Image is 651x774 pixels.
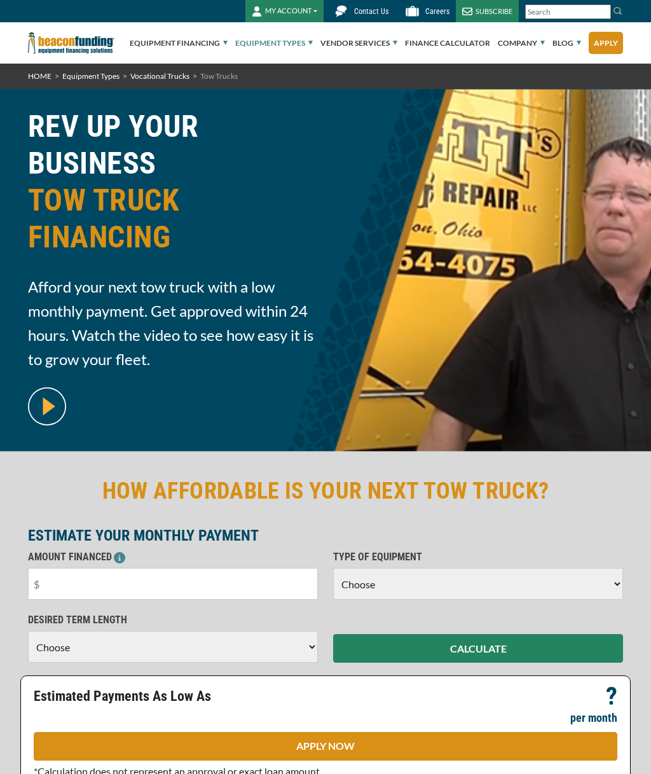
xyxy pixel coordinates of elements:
[28,71,51,81] a: HOME
[498,23,545,64] a: Company
[425,7,449,16] span: Careers
[28,528,623,543] p: ESTIMATE YOUR MONTHLY PAYMENT
[320,23,397,64] a: Vendor Services
[333,634,623,663] button: CALCULATE
[354,7,388,16] span: Contact Us
[130,71,189,81] a: Vocational Trucks
[525,4,611,19] input: Search
[552,23,581,64] a: Blog
[235,23,313,64] a: Equipment Types
[28,108,318,265] h1: REV UP YOUR BUSINESS
[28,275,318,371] span: Afford your next tow truck with a low monthly payment. Get approved within 24 hours. Watch the vi...
[28,387,66,425] img: video modal pop-up play button
[28,22,114,64] img: Beacon Funding Corporation logo
[34,732,617,761] a: APPLY NOW
[28,549,318,565] p: AMOUNT FINANCED
[606,689,617,704] p: ?
[613,6,623,16] img: Search
[28,476,623,506] h2: HOW AFFORDABLE IS YOUR NEXT TOW TRUCK?
[34,689,318,704] p: Estimated Payments As Low As
[28,568,318,600] input: $
[130,23,228,64] a: Equipment Financing
[28,182,318,256] span: TOW TRUCK FINANCING
[28,612,318,628] p: DESIRED TERM LENGTH
[405,23,490,64] a: Finance Calculator
[333,549,623,565] p: TYPE OF EQUIPMENT
[200,71,238,81] span: Tow Trucks
[598,7,608,17] a: Clear search text
[589,32,623,54] a: Apply
[62,71,120,81] a: Equipment Types
[570,710,617,726] p: per month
